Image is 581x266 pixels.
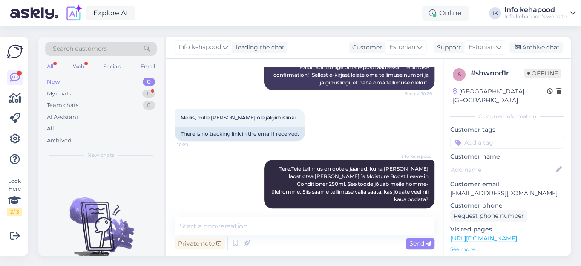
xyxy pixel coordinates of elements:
span: Info kehapood [178,43,221,52]
span: 10:28 [177,142,209,148]
p: Customer email [450,180,564,189]
span: Estonian [389,43,415,52]
div: Archived [47,136,72,145]
p: Customer phone [450,201,564,210]
img: explore-ai [65,4,83,22]
div: All [45,61,55,72]
div: Customer [349,43,382,52]
p: Customer tags [450,125,564,134]
div: Support [434,43,461,52]
div: 0 [143,78,155,86]
span: Offline [524,69,561,78]
div: IK [489,7,501,19]
div: Email [139,61,157,72]
div: Team chats [47,101,78,110]
div: [GEOGRAPHIC_DATA], [GEOGRAPHIC_DATA] [453,87,547,105]
a: Info kehapoodInfo kehapood's website [504,6,576,20]
div: Customer information [450,113,564,120]
img: No chats [38,182,164,259]
div: Request phone number [450,210,527,222]
p: Visited pages [450,225,564,234]
div: Info kehapood's website [504,13,567,20]
div: Socials [102,61,123,72]
input: Add name [451,165,554,174]
span: 10:53 [400,209,432,215]
div: Look Here [7,177,22,216]
a: Explore AI [86,6,135,20]
span: Meilis, mille [PERSON_NAME] ole jälgimislinki [181,114,296,121]
span: Estonian [469,43,495,52]
span: Info kehapood [400,153,432,159]
span: New chats [87,151,115,159]
span: Send [409,240,431,247]
span: s [458,71,461,78]
div: There is no tracking link in the email I received. [175,127,305,141]
p: Customer name [450,152,564,161]
div: Palun kontrollige oma e-posti aadressilt "Tellimuse confirmation." Sellest e-kirjast leiate oma t... [264,60,434,90]
div: AI Assistant [47,113,78,121]
span: Tere.Teie tellimus on ootele jäänud, kuna [PERSON_NAME] laost otsa:[PERSON_NAME]´s Moisture Boost... [271,165,430,202]
p: [EMAIL_ADDRESS][DOMAIN_NAME] [450,189,564,198]
div: All [47,124,54,133]
div: Web [71,61,86,72]
span: Seen ✓ 10:26 [400,90,432,97]
div: # shwnod1r [471,68,524,78]
p: See more ... [450,246,564,253]
div: New [47,78,60,86]
div: Private note [175,238,225,249]
span: Search customers [53,44,107,53]
div: 0 [143,101,155,110]
input: Add a tag [450,136,564,149]
div: 2 / 3 [7,208,22,216]
div: Online [422,6,469,21]
img: Askly Logo [7,43,23,60]
div: Archive chat [509,42,563,53]
div: Info kehapood [504,6,567,13]
div: 11 [142,90,155,98]
a: [URL][DOMAIN_NAME] [450,234,517,242]
div: leading the chat [233,43,285,52]
div: My chats [47,90,71,98]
